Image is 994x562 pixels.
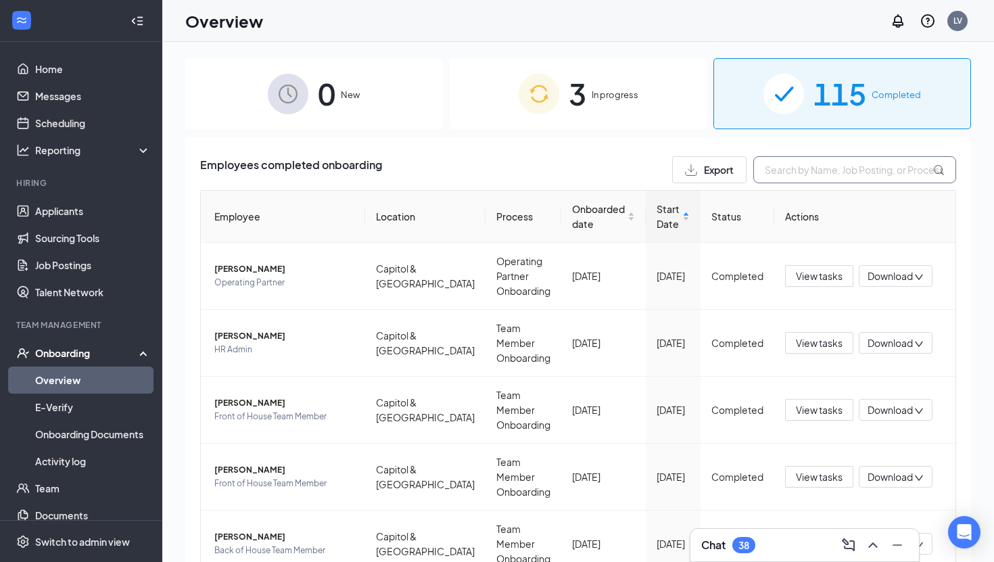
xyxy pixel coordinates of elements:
[214,410,354,423] span: Front of House Team Member
[16,535,30,548] svg: Settings
[214,276,354,289] span: Operating Partner
[35,143,151,157] div: Reporting
[572,402,635,417] div: [DATE]
[914,339,924,349] span: down
[785,399,853,421] button: View tasks
[701,538,726,553] h3: Chat
[486,191,561,243] th: Process
[785,466,853,488] button: View tasks
[214,477,354,490] span: Front of House Team Member
[35,475,151,502] a: Team
[35,448,151,475] a: Activity log
[711,268,763,283] div: Completed
[865,537,881,553] svg: ChevronUp
[365,191,486,243] th: Location
[711,402,763,417] div: Completed
[796,469,843,484] span: View tasks
[868,403,913,417] span: Download
[841,537,857,553] svg: ComposeMessage
[214,530,354,544] span: [PERSON_NAME]
[365,377,486,444] td: Capitol & [GEOGRAPHIC_DATA]
[214,262,354,276] span: [PERSON_NAME]
[704,165,734,174] span: Export
[572,536,635,551] div: [DATE]
[16,143,30,157] svg: Analysis
[35,83,151,110] a: Messages
[796,335,843,350] span: View tasks
[813,70,866,117] span: 115
[214,544,354,557] span: Back of House Team Member
[35,535,130,548] div: Switch to admin view
[16,177,148,189] div: Hiring
[365,310,486,377] td: Capitol & [GEOGRAPHIC_DATA]
[738,540,749,551] div: 38
[753,156,956,183] input: Search by Name, Job Posting, or Process
[914,273,924,282] span: down
[889,537,905,553] svg: Minimize
[35,367,151,394] a: Overview
[35,225,151,252] a: Sourcing Tools
[35,502,151,529] a: Documents
[318,70,335,117] span: 0
[914,406,924,416] span: down
[35,252,151,279] a: Job Postings
[35,197,151,225] a: Applicants
[35,394,151,421] a: E-Verify
[774,191,955,243] th: Actions
[214,329,354,343] span: [PERSON_NAME]
[16,346,30,360] svg: UserCheck
[214,463,354,477] span: [PERSON_NAME]
[572,335,635,350] div: [DATE]
[796,268,843,283] span: View tasks
[569,70,586,117] span: 3
[572,469,635,484] div: [DATE]
[486,377,561,444] td: Team Member Onboarding
[701,191,774,243] th: Status
[914,473,924,483] span: down
[214,343,354,356] span: HR Admin
[572,202,625,231] span: Onboarded date
[214,396,354,410] span: [PERSON_NAME]
[785,332,853,354] button: View tasks
[657,268,690,283] div: [DATE]
[486,444,561,511] td: Team Member Onboarding
[868,269,913,283] span: Download
[592,88,638,101] span: In progress
[886,534,908,556] button: Minimize
[796,402,843,417] span: View tasks
[948,516,980,548] div: Open Intercom Messenger
[657,469,690,484] div: [DATE]
[200,156,382,183] span: Employees completed onboarding
[657,402,690,417] div: [DATE]
[341,88,360,101] span: New
[35,55,151,83] a: Home
[672,156,747,183] button: Export
[862,534,884,556] button: ChevronUp
[572,268,635,283] div: [DATE]
[890,13,906,29] svg: Notifications
[365,444,486,511] td: Capitol & [GEOGRAPHIC_DATA]
[657,202,680,231] span: Start Date
[561,191,646,243] th: Onboarded date
[657,335,690,350] div: [DATE]
[35,110,151,137] a: Scheduling
[486,243,561,310] td: Operating Partner Onboarding
[35,346,139,360] div: Onboarding
[35,421,151,448] a: Onboarding Documents
[872,88,921,101] span: Completed
[711,469,763,484] div: Completed
[785,265,853,287] button: View tasks
[131,14,144,28] svg: Collapse
[868,470,913,484] span: Download
[185,9,263,32] h1: Overview
[486,310,561,377] td: Team Member Onboarding
[868,336,913,350] span: Download
[35,279,151,306] a: Talent Network
[838,534,859,556] button: ComposeMessage
[657,536,690,551] div: [DATE]
[920,13,936,29] svg: QuestionInfo
[365,243,486,310] td: Capitol & [GEOGRAPHIC_DATA]
[201,191,365,243] th: Employee
[15,14,28,27] svg: WorkstreamLogo
[16,319,148,331] div: Team Management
